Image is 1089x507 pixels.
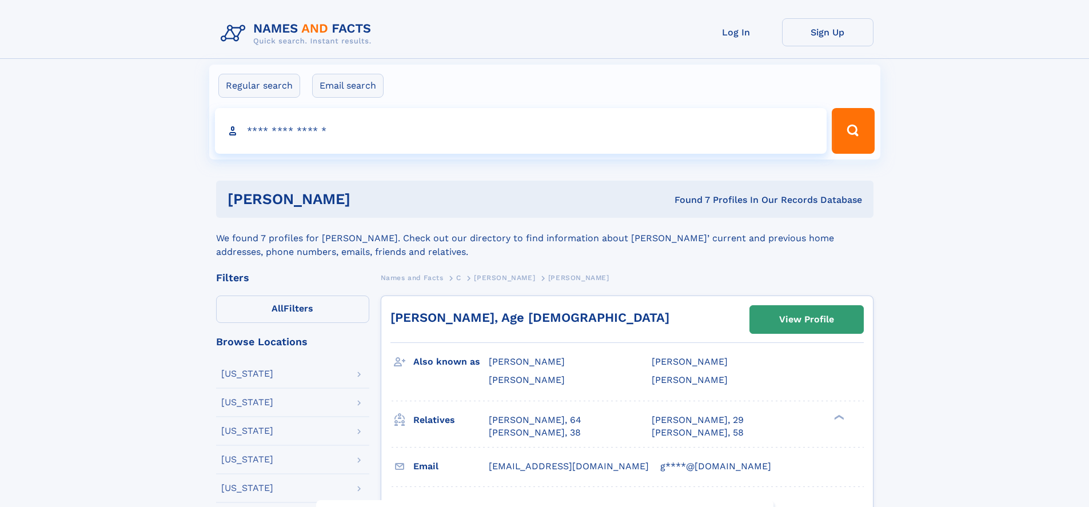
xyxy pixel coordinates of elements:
[413,457,489,476] h3: Email
[221,426,273,436] div: [US_STATE]
[512,194,862,206] div: Found 7 Profiles In Our Records Database
[272,303,284,314] span: All
[456,274,461,282] span: C
[221,455,273,464] div: [US_STATE]
[221,398,273,407] div: [US_STATE]
[456,270,461,285] a: C
[228,192,513,206] h1: [PERSON_NAME]
[413,410,489,430] h3: Relatives
[782,18,873,46] a: Sign Up
[216,337,369,347] div: Browse Locations
[832,108,874,154] button: Search Button
[489,414,581,426] a: [PERSON_NAME], 64
[779,306,834,333] div: View Profile
[750,306,863,333] a: View Profile
[221,369,273,378] div: [US_STATE]
[652,374,728,385] span: [PERSON_NAME]
[381,270,444,285] a: Names and Facts
[390,310,669,325] a: [PERSON_NAME], Age [DEMOGRAPHIC_DATA]
[474,270,535,285] a: [PERSON_NAME]
[413,352,489,372] h3: Also known as
[489,461,649,472] span: [EMAIL_ADDRESS][DOMAIN_NAME]
[652,356,728,367] span: [PERSON_NAME]
[474,274,535,282] span: [PERSON_NAME]
[216,296,369,323] label: Filters
[216,218,873,259] div: We found 7 profiles for [PERSON_NAME]. Check out our directory to find information about [PERSON_...
[216,18,381,49] img: Logo Names and Facts
[312,74,384,98] label: Email search
[215,108,827,154] input: search input
[691,18,782,46] a: Log In
[221,484,273,493] div: [US_STATE]
[652,414,744,426] a: [PERSON_NAME], 29
[489,356,565,367] span: [PERSON_NAME]
[216,273,369,283] div: Filters
[489,426,581,439] a: [PERSON_NAME], 38
[218,74,300,98] label: Regular search
[548,274,609,282] span: [PERSON_NAME]
[489,374,565,385] span: [PERSON_NAME]
[652,426,744,439] a: [PERSON_NAME], 58
[831,413,845,421] div: ❯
